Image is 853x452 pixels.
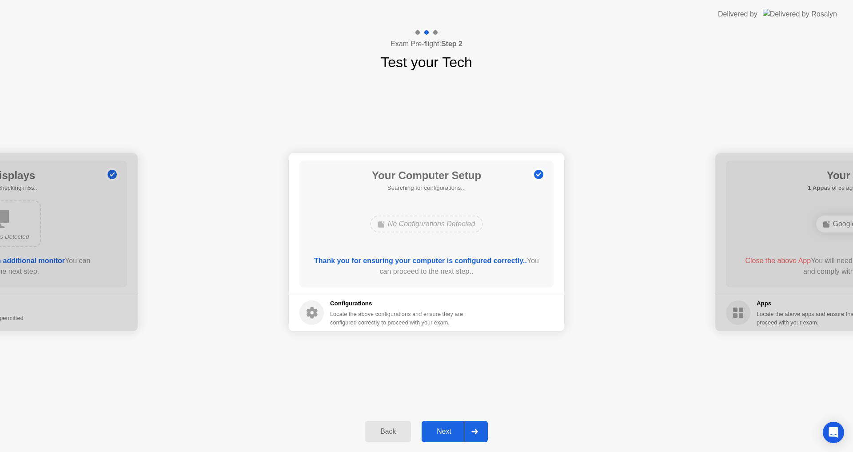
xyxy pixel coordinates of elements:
h1: Test your Tech [381,52,472,73]
button: Back [365,421,411,442]
img: Delivered by Rosalyn [763,9,837,19]
div: You can proceed to the next step.. [312,256,541,277]
b: Thank you for ensuring your computer is configured correctly.. [314,257,527,264]
h4: Exam Pre-flight: [391,39,462,49]
div: Next [424,428,464,436]
div: Locate the above configurations and ensure they are configured correctly to proceed with your exam. [330,310,465,327]
div: No Configurations Detected [370,216,483,232]
div: Open Intercom Messenger [823,422,844,443]
h5: Searching for configurations... [372,184,481,192]
h5: Configurations [330,299,465,308]
div: Delivered by [718,9,757,20]
div: Back [368,428,408,436]
b: Step 2 [441,40,462,48]
h1: Your Computer Setup [372,168,481,184]
button: Next [422,421,488,442]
